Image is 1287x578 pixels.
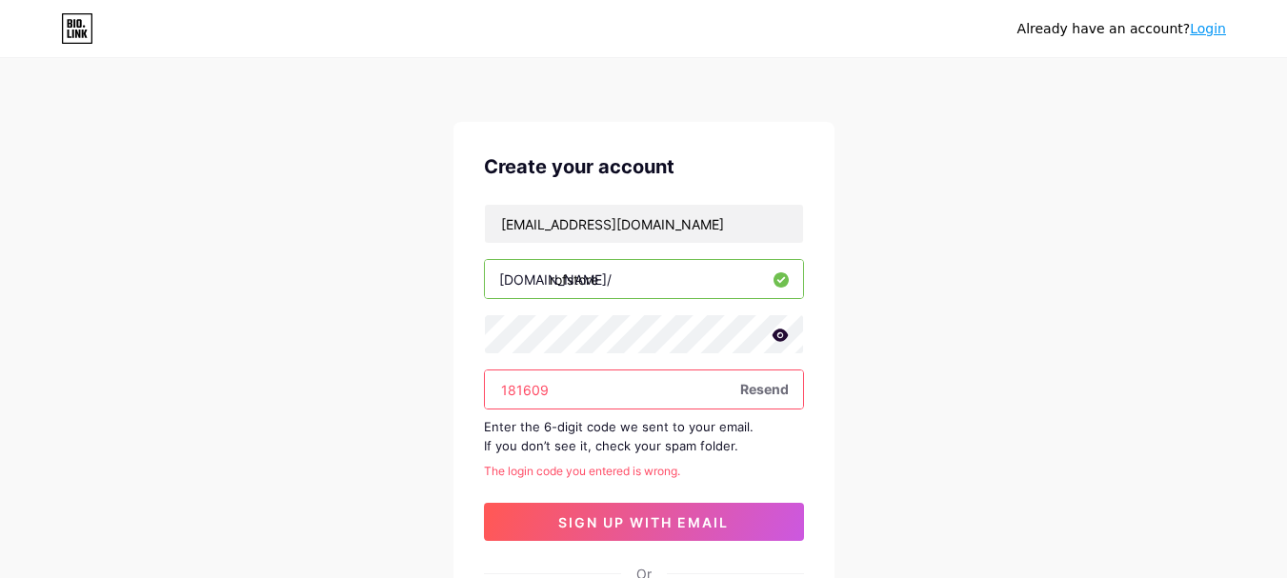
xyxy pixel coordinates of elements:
div: The login code you entered is wrong. [484,463,804,480]
div: Already have an account? [1017,19,1226,39]
div: Enter the 6-digit code we sent to your email. If you don’t see it, check your spam folder. [484,417,804,455]
input: Email [485,205,803,243]
span: Resend [740,379,789,399]
a: Login [1190,21,1226,36]
div: [DOMAIN_NAME]/ [499,269,612,289]
span: sign up with email [558,514,729,530]
input: username [485,260,803,298]
input: Paste login code [485,370,803,409]
div: Create your account [484,152,804,181]
button: sign up with email [484,503,804,541]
